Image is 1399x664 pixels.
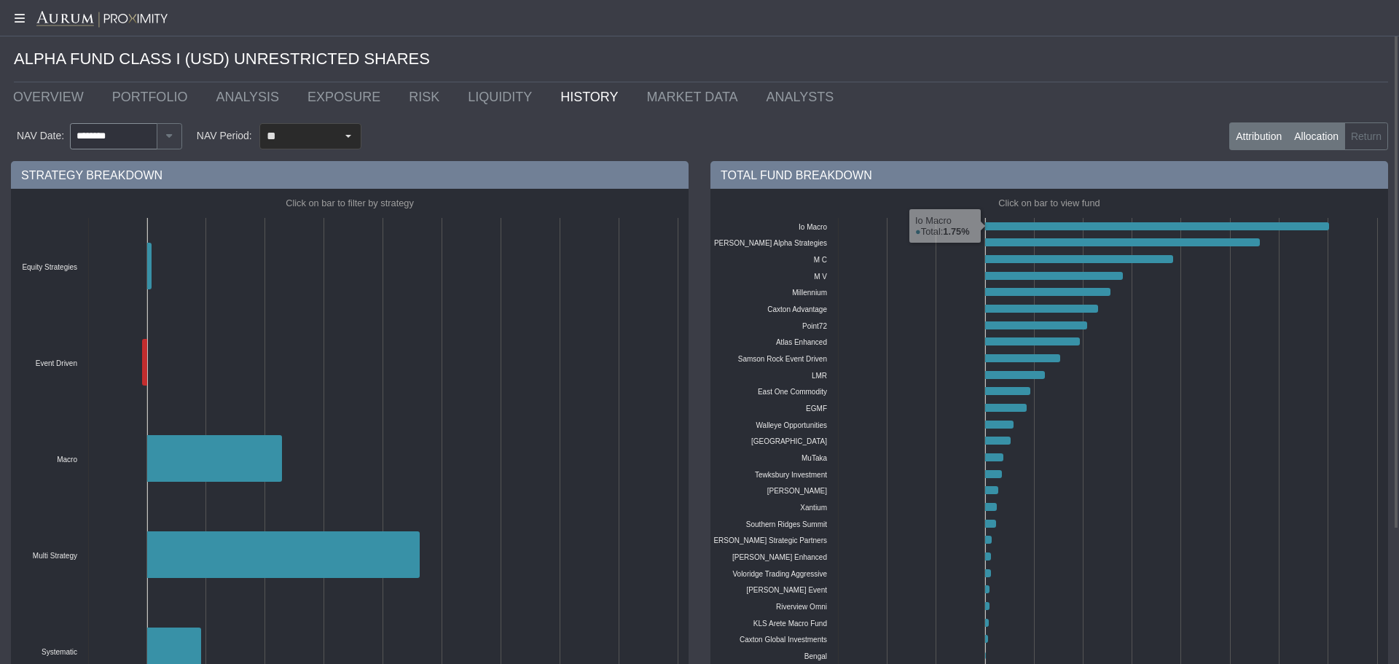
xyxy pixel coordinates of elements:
[1288,122,1345,150] label: Allocation
[814,256,827,264] text: M C
[11,123,70,149] div: NAV Date:
[42,648,77,656] text: Systematic
[755,471,827,479] text: Tewksbury Investment
[14,36,1388,82] div: ALPHA FUND CLASS I (USD) UNRESTRICTED SHARES
[751,437,827,445] text: [GEOGRAPHIC_DATA]
[806,405,827,413] text: EGMF
[802,454,827,462] text: MuTaka
[101,82,205,112] a: PORTFOLIO
[776,603,827,611] text: Riverview Omni
[746,520,827,528] text: Southern Ridges Summit
[758,388,827,396] text: East One Commodity
[636,82,756,112] a: MARKET DATA
[205,82,297,112] a: ANALYSIS
[297,82,398,112] a: EXPOSURE
[738,355,827,363] text: Samson Rock Event Driven
[767,487,827,495] text: [PERSON_NAME]
[756,82,852,112] a: ANALYSTS
[1344,122,1388,150] label: Return
[998,198,1100,208] text: Click on bar to view fund
[732,570,827,578] text: Voloridge Trading Aggressive
[22,263,77,271] text: Equity Strategies
[11,161,689,189] div: STRATEGY BREAKDOWN
[286,198,414,208] text: Click on bar to filter by strategy
[804,652,827,660] text: Bengal
[549,82,635,112] a: HISTORY
[57,456,77,464] text: Macro
[732,553,827,561] text: [PERSON_NAME] Enhanced
[1229,122,1288,150] label: Attribution
[800,504,827,512] text: Xantium
[776,338,827,346] text: Atlas Enhanced
[746,586,827,594] text: [PERSON_NAME] Event
[756,421,827,429] text: Walleye Opportunities
[36,359,77,367] text: Event Driven
[2,82,101,112] a: OVERVIEW
[336,124,361,149] div: Select
[712,239,827,247] text: [PERSON_NAME] Alpha Strategies
[457,82,549,112] a: LIQUIDITY
[398,82,457,112] a: RISK
[812,372,827,380] text: LMR
[710,161,1388,189] div: TOTAL FUND BREAKDOWN
[36,11,168,28] img: Aurum-Proximity%20white.svg
[792,289,827,297] text: Millennium
[799,223,827,231] text: Io Macro
[197,123,252,149] div: NAV Period:
[707,536,827,544] text: [PERSON_NAME] Strategic Partners
[767,305,827,313] text: Caxton Advantage
[802,322,827,330] text: Point72
[814,273,827,281] text: M V
[33,552,77,560] text: Multi Strategy
[740,636,827,644] text: Caxton Global Investments
[753,620,827,628] text: KLS Arete Macro Fund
